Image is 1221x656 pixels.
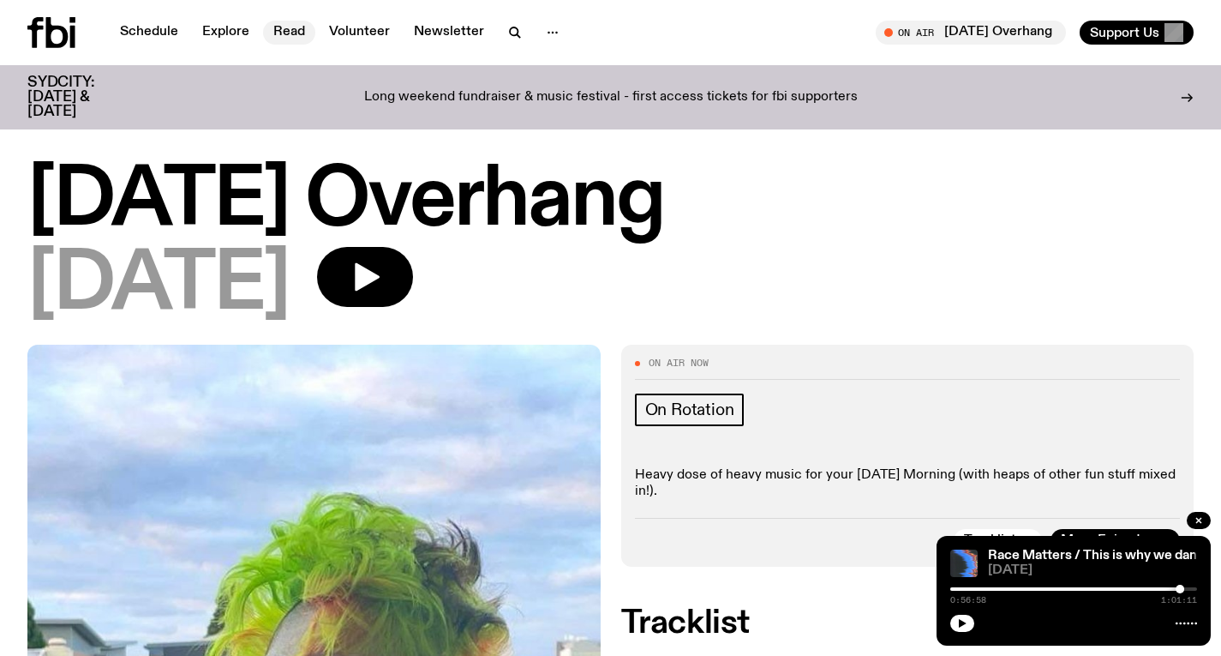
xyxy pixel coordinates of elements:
button: On Air[DATE] Overhang [876,21,1066,45]
a: More Episodes [1050,529,1180,553]
button: Tracklist [954,529,1042,553]
span: On Rotation [645,400,734,419]
h2: Tracklist [621,608,1194,639]
span: [DATE] [988,564,1197,577]
span: 0:56:58 [950,596,986,605]
a: Volunteer [319,21,400,45]
p: Heavy dose of heavy music for your [DATE] Morning (with heaps of other fun stuff mixed in!). [635,467,1181,500]
p: Long weekend fundraiser & music festival - first access tickets for fbi supporters [364,90,858,105]
h3: SYDCITY: [DATE] & [DATE] [27,75,137,119]
h1: [DATE] Overhang [27,163,1194,240]
a: Explore [192,21,260,45]
span: On Air Now [649,358,709,368]
span: Tracklist [964,534,1016,547]
a: Newsletter [404,21,494,45]
img: A spectral view of a waveform, warped and glitched [950,550,978,577]
span: Support Us [1090,25,1159,40]
a: Read [263,21,315,45]
span: More Episodes [1061,534,1154,547]
a: On Rotation [635,394,745,426]
span: 1:01:11 [1161,596,1197,605]
span: [DATE] [27,247,290,324]
button: Support Us [1080,21,1194,45]
a: Schedule [110,21,189,45]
